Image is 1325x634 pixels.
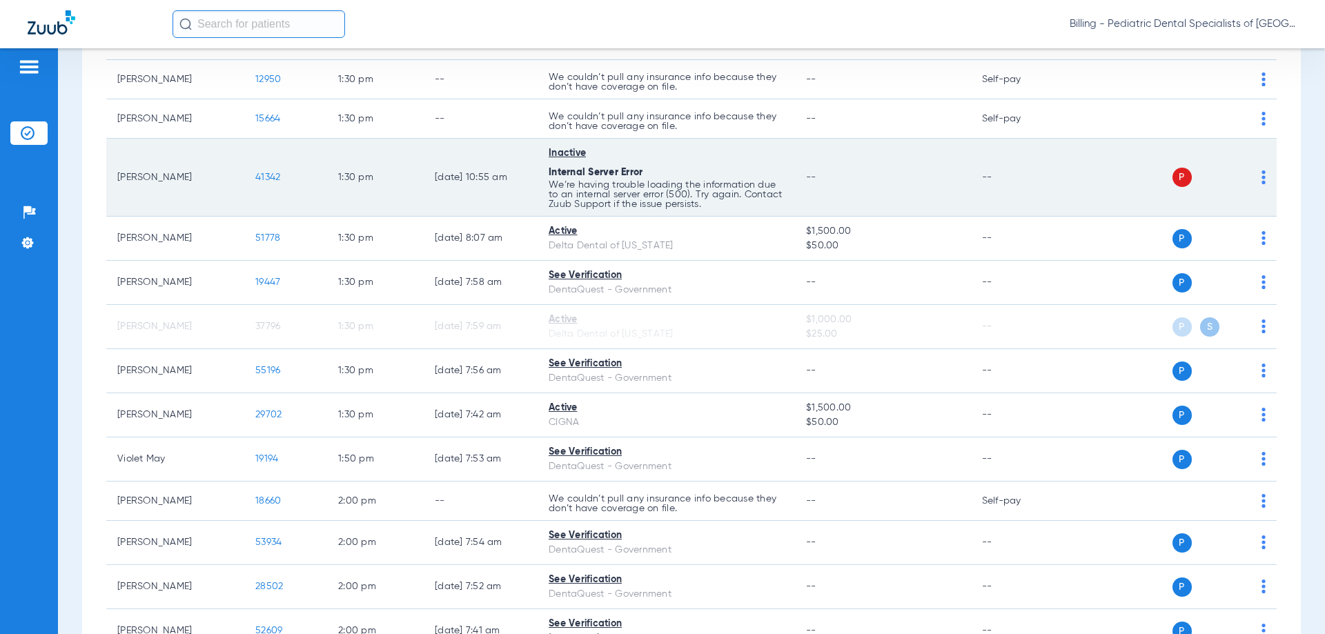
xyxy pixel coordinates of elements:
[255,496,281,506] span: 18660
[549,528,784,543] div: See Verification
[106,565,244,609] td: [PERSON_NAME]
[255,75,281,84] span: 12950
[255,277,280,287] span: 19447
[806,537,816,547] span: --
[424,305,538,349] td: [DATE] 7:59 AM
[424,217,538,261] td: [DATE] 8:07 AM
[549,494,784,513] p: We couldn’t pull any insurance info because they don’t have coverage on file.
[971,99,1064,139] td: Self-pay
[1262,72,1266,86] img: group-dot-blue.svg
[971,217,1064,261] td: --
[1262,364,1266,377] img: group-dot-blue.svg
[1172,168,1192,187] span: P
[1172,229,1192,248] span: P
[255,233,280,243] span: 51778
[327,437,424,482] td: 1:50 PM
[971,393,1064,437] td: --
[806,582,816,591] span: --
[327,99,424,139] td: 1:30 PM
[106,437,244,482] td: Violet May
[1256,568,1325,634] iframe: Chat Widget
[327,305,424,349] td: 1:30 PM
[549,112,784,131] p: We couldn’t pull any insurance info because they don’t have coverage on file.
[424,437,538,482] td: [DATE] 7:53 AM
[549,543,784,557] div: DentaQuest - Government
[549,283,784,297] div: DentaQuest - Government
[549,168,642,177] span: Internal Server Error
[971,437,1064,482] td: --
[1262,452,1266,466] img: group-dot-blue.svg
[549,445,784,459] div: See Verification
[971,565,1064,609] td: --
[106,349,244,393] td: [PERSON_NAME]
[549,459,784,474] div: DentaQuest - Government
[971,521,1064,565] td: --
[549,146,784,161] div: Inactive
[806,401,959,415] span: $1,500.00
[255,454,278,464] span: 19194
[106,261,244,305] td: [PERSON_NAME]
[971,139,1064,217] td: --
[1172,577,1192,597] span: P
[1172,361,1192,381] span: P
[1070,17,1297,31] span: Billing - Pediatric Dental Specialists of [GEOGRAPHIC_DATA][US_STATE]
[806,224,959,239] span: $1,500.00
[806,75,816,84] span: --
[28,10,75,34] img: Zuub Logo
[1262,408,1266,422] img: group-dot-blue.svg
[971,482,1064,521] td: Self-pay
[549,617,784,631] div: See Verification
[424,565,538,609] td: [DATE] 7:52 AM
[1172,406,1192,425] span: P
[1262,112,1266,126] img: group-dot-blue.svg
[106,99,244,139] td: [PERSON_NAME]
[806,327,959,341] span: $25.00
[806,496,816,506] span: --
[255,172,280,182] span: 41342
[1200,317,1219,337] span: S
[549,239,784,253] div: Delta Dental of [US_STATE]
[106,521,244,565] td: [PERSON_NAME]
[424,482,538,521] td: --
[106,139,244,217] td: [PERSON_NAME]
[1262,319,1266,333] img: group-dot-blue.svg
[806,172,816,182] span: --
[424,393,538,437] td: [DATE] 7:42 AM
[806,313,959,327] span: $1,000.00
[106,60,244,99] td: [PERSON_NAME]
[255,114,280,123] span: 15664
[173,10,345,38] input: Search for patients
[549,401,784,415] div: Active
[971,305,1064,349] td: --
[327,393,424,437] td: 1:30 PM
[424,261,538,305] td: [DATE] 7:58 AM
[327,521,424,565] td: 2:00 PM
[255,410,282,419] span: 29702
[1172,533,1192,553] span: P
[255,321,280,331] span: 37796
[255,537,282,547] span: 53934
[1172,273,1192,293] span: P
[424,521,538,565] td: [DATE] 7:54 AM
[327,565,424,609] td: 2:00 PM
[806,415,959,430] span: $50.00
[806,277,816,287] span: --
[549,180,784,209] p: We’re having trouble loading the information due to an internal server error (500). Try again. Co...
[549,415,784,430] div: CIGNA
[327,261,424,305] td: 1:30 PM
[549,72,784,92] p: We couldn’t pull any insurance info because they don’t have coverage on file.
[971,349,1064,393] td: --
[1262,170,1266,184] img: group-dot-blue.svg
[1172,450,1192,469] span: P
[1262,231,1266,245] img: group-dot-blue.svg
[255,366,280,375] span: 55196
[327,217,424,261] td: 1:30 PM
[806,454,816,464] span: --
[1262,535,1266,549] img: group-dot-blue.svg
[971,261,1064,305] td: --
[549,587,784,602] div: DentaQuest - Government
[106,305,244,349] td: [PERSON_NAME]
[327,60,424,99] td: 1:30 PM
[106,217,244,261] td: [PERSON_NAME]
